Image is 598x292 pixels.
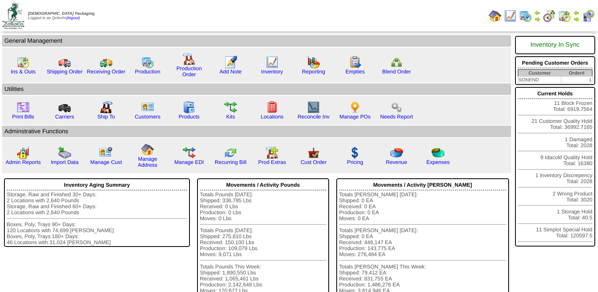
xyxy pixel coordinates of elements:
[183,146,195,159] img: edi.gif
[2,83,511,95] td: Utilities
[298,114,330,120] a: Reconcile Inv
[174,159,204,165] a: Manage EDI
[28,12,95,20] span: Logged in as Qctechs
[141,143,154,156] img: home.gif
[386,159,407,165] a: Revenue
[90,159,122,165] a: Manage Cust
[100,101,112,114] img: factory2.gif
[390,101,403,114] img: workflow.png
[58,56,71,69] img: truck.gif
[99,146,114,159] img: managecust.png
[349,146,361,159] img: dollar.gif
[58,146,71,159] img: import.gif
[307,56,320,69] img: graph.gif
[302,69,325,75] a: Reporting
[534,10,541,16] img: arrowleft.gif
[7,191,187,245] div: Storage, Raw and Finished 30+ Days: 2 Locations with 2,640 Pounds Storage, Raw and Finished 60+ D...
[215,159,246,165] a: Recurring Bill
[518,70,561,77] th: Customer
[2,35,511,47] td: General Management
[582,10,595,22] img: calendarcustomer.gif
[135,69,160,75] a: Production
[261,69,283,75] a: Inventory
[17,146,30,159] img: graph2.png
[226,114,235,120] a: Kits
[426,159,450,165] a: Expenses
[543,10,556,22] img: calendarblend.gif
[349,101,361,114] img: po.png
[432,146,444,159] img: pie_chart2.png
[87,69,125,75] a: Receiving Order
[28,12,95,16] span: [DEMOGRAPHIC_DATA] Packaging
[47,69,83,75] a: Shipping Order
[179,114,200,120] a: Products
[224,146,237,159] img: reconcile.gif
[11,69,36,75] a: Ins & Outs
[519,10,532,22] img: calendarprod.gif
[561,70,592,77] th: Order#
[382,69,411,75] a: Blend Order
[573,10,580,16] img: arrowleft.gif
[380,114,413,120] a: Needs Report
[390,56,403,69] img: network.png
[504,10,517,22] img: line_graph.gif
[135,114,160,120] a: Customers
[489,10,501,22] img: home.gif
[518,58,592,68] div: Pending Customer Orders
[573,16,580,22] img: arrowright.gif
[2,2,24,29] img: zoroco-logo-small.webp
[339,180,506,190] div: Movements / Activity [PERSON_NAME]
[67,16,80,20] a: (logout)
[200,180,326,190] div: Movements / Activity Pounds
[307,101,320,114] img: line_graph2.gif
[100,56,112,69] img: truck2.gif
[266,101,278,114] img: locations.gif
[141,101,154,114] img: customers.gif
[534,16,541,22] img: arrowright.gif
[307,146,320,159] img: cust_order.png
[176,65,202,77] a: Production Order
[224,101,237,114] img: workflow.gif
[266,146,278,159] img: prodextras.gif
[515,87,595,247] div: 11 Block Frozen Total: 6919.7564 21 Customer Quality Hold Total: 36992.7165 1 Damaged Total: 2028...
[347,159,363,165] a: Pricing
[97,114,115,120] a: Ship To
[2,126,511,137] td: Adminstrative Functions
[518,37,592,53] div: Inventory In Sync
[390,146,403,159] img: pie_chart.png
[17,101,30,114] img: invoice2.gif
[58,101,71,114] img: truck3.gif
[266,56,278,69] img: line_graph.gif
[261,114,283,120] a: Locations
[219,69,242,75] a: Add Note
[258,159,286,165] a: Prod Extras
[6,159,41,165] a: Admin Reports
[349,56,361,69] img: workorder.gif
[183,101,195,114] img: cabinet.gif
[558,10,571,22] img: calendarinout.gif
[138,156,158,168] a: Manage Address
[183,53,195,65] img: factory.gif
[12,114,34,120] a: Print Bills
[518,77,561,83] td: SONEND
[345,69,365,75] a: Empties
[17,56,30,69] img: calendarinout.gif
[7,180,187,190] div: Inventory Aging Summary
[561,77,592,83] td: 1
[55,114,74,120] a: Carriers
[518,89,592,99] div: Current Holds
[51,159,79,165] a: Import Data
[224,56,237,69] img: orders.gif
[141,56,154,69] img: calendarprod.gif
[339,114,371,120] a: Manage POs
[300,159,326,165] a: Cust Order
